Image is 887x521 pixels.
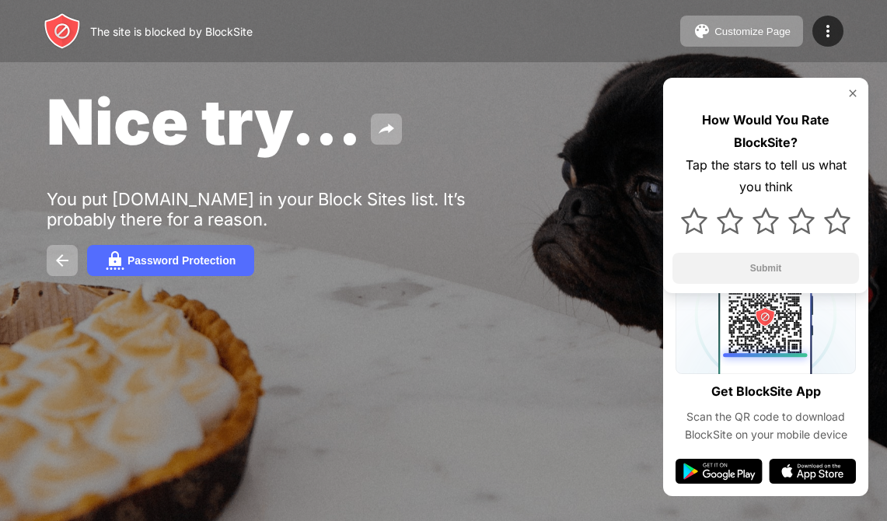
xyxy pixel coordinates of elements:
[672,154,859,199] div: Tap the stars to tell us what you think
[44,12,81,50] img: header-logo.svg
[847,87,859,100] img: rate-us-close.svg
[681,208,707,234] img: star.svg
[106,251,124,270] img: password.svg
[769,459,856,484] img: app-store.svg
[714,26,791,37] div: Customize Page
[819,22,837,40] img: menu-icon.svg
[90,25,253,38] div: The site is blocked by BlockSite
[53,251,72,270] img: back.svg
[753,208,779,234] img: star.svg
[47,189,527,229] div: You put [DOMAIN_NAME] in your Block Sites list. It’s probably there for a reason.
[788,208,815,234] img: star.svg
[87,245,254,276] button: Password Protection
[676,408,856,443] div: Scan the QR code to download BlockSite on your mobile device
[824,208,850,234] img: star.svg
[377,120,396,138] img: share.svg
[693,22,711,40] img: pallet.svg
[680,16,803,47] button: Customize Page
[672,109,859,154] div: How Would You Rate BlockSite?
[717,208,743,234] img: star.svg
[711,380,821,403] div: Get BlockSite App
[127,254,236,267] div: Password Protection
[47,84,361,159] span: Nice try...
[676,459,763,484] img: google-play.svg
[672,253,859,284] button: Submit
